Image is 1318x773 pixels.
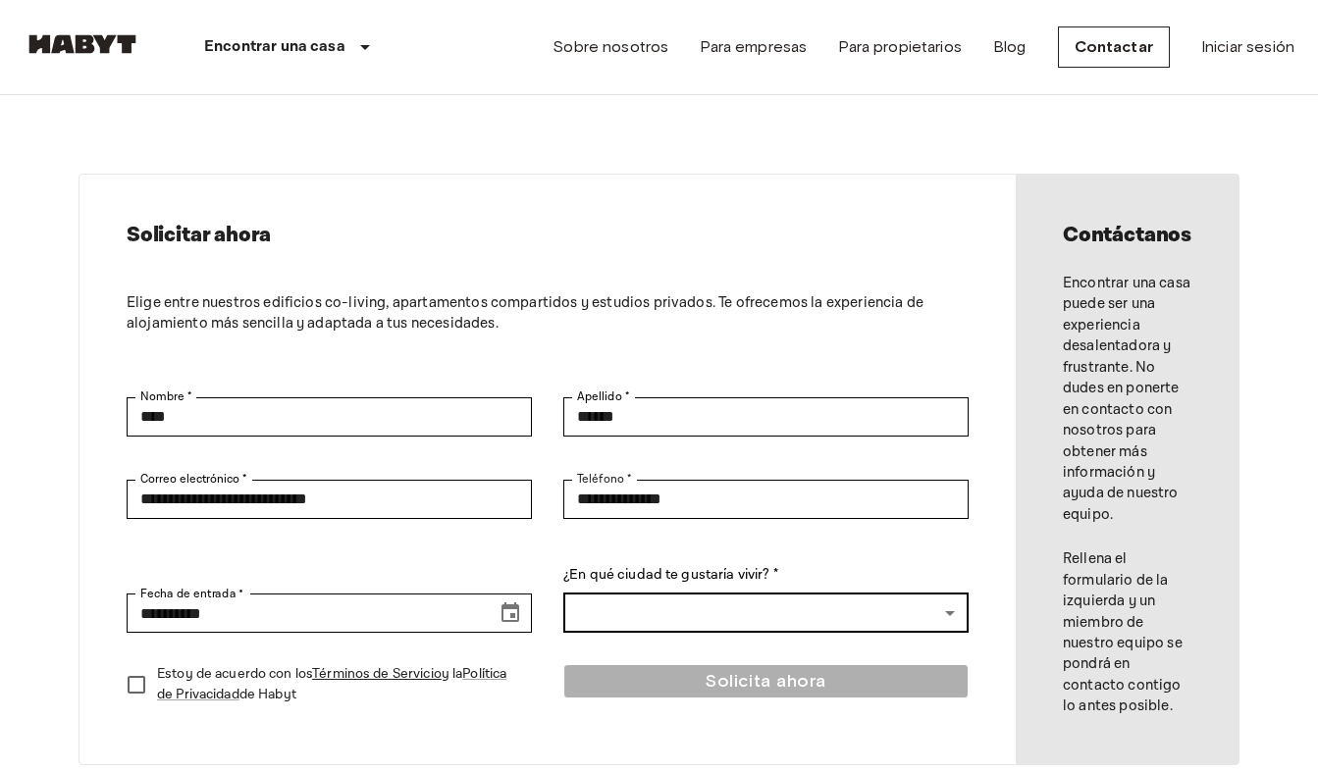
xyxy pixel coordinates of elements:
label: Fecha de entrada [140,585,244,602]
label: Correo electrónico * [140,471,247,488]
p: Encontrar una casa puede ser una experiencia desalentadora y frustrante. No dudes en ponerte en c... [1063,273,1191,525]
p: Encontrar una casa [204,35,345,59]
h2: Solicitar ahora [127,222,969,249]
a: Sobre nosotros [553,35,668,59]
img: Habyt [24,34,141,54]
label: Apellido * [577,388,630,405]
a: Términos de Servicio [312,665,442,683]
p: Estoy de acuerdo con los y la de Habyt [157,664,516,705]
a: Blog [993,35,1027,59]
p: Rellena el formulario de la izquierda y un miembro de nuestro equipo se pondrá en contacto contig... [1063,548,1191,717]
label: Teléfono * [577,471,631,488]
a: Contactar [1058,26,1170,68]
button: Choose date, selected date is Sep 15, 2025 [491,593,530,633]
p: Elige entre nuestros edificios co-living, apartamentos compartidos y estudios privados. Te ofrece... [127,292,969,335]
a: Iniciar sesión [1201,35,1294,59]
a: Para empresas [700,35,807,59]
a: Para propietarios [838,35,962,59]
h2: Contáctanos [1063,222,1191,249]
label: ¿En qué ciudad te gustaría vivir? * [563,565,969,586]
label: Nombre * [140,388,192,405]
